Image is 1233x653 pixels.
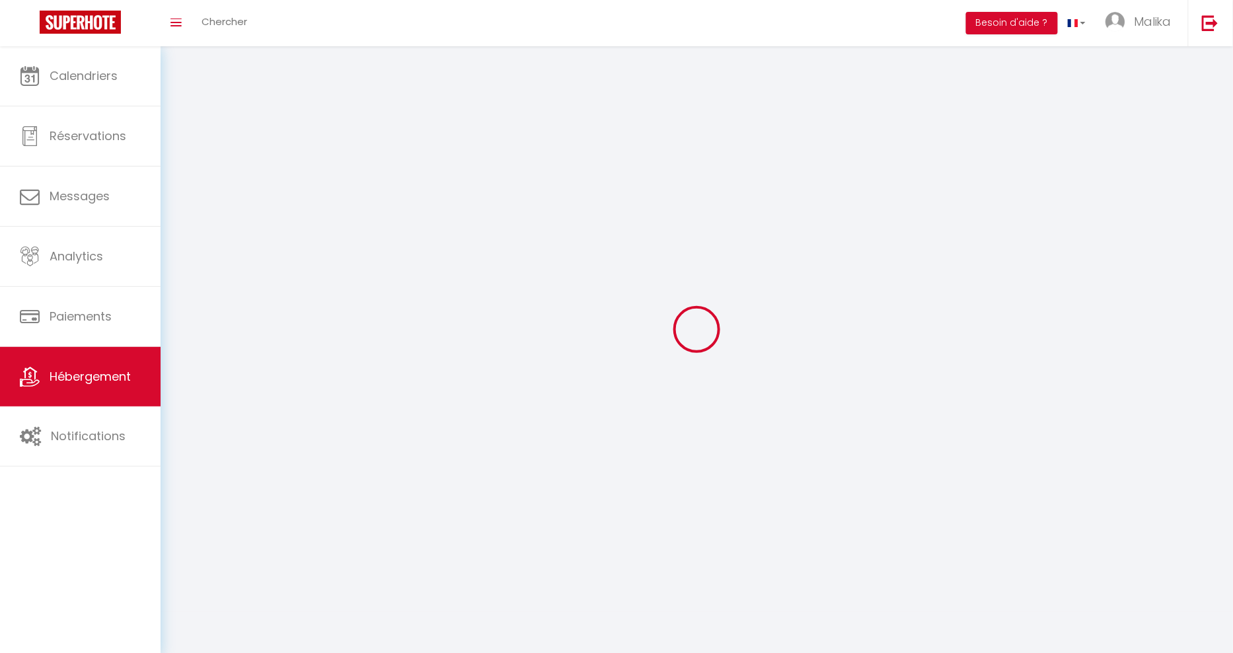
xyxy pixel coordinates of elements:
img: Super Booking [40,11,121,34]
span: Calendriers [50,67,118,84]
span: Réservations [50,128,126,144]
img: logout [1202,15,1218,31]
span: Analytics [50,248,103,264]
span: Hébergement [50,368,131,385]
button: Besoin d'aide ? [966,12,1058,34]
span: Malika [1134,13,1172,30]
span: Paiements [50,308,112,325]
span: Messages [50,188,110,204]
span: Notifications [51,428,126,444]
span: Chercher [202,15,247,28]
img: ... [1105,12,1125,32]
